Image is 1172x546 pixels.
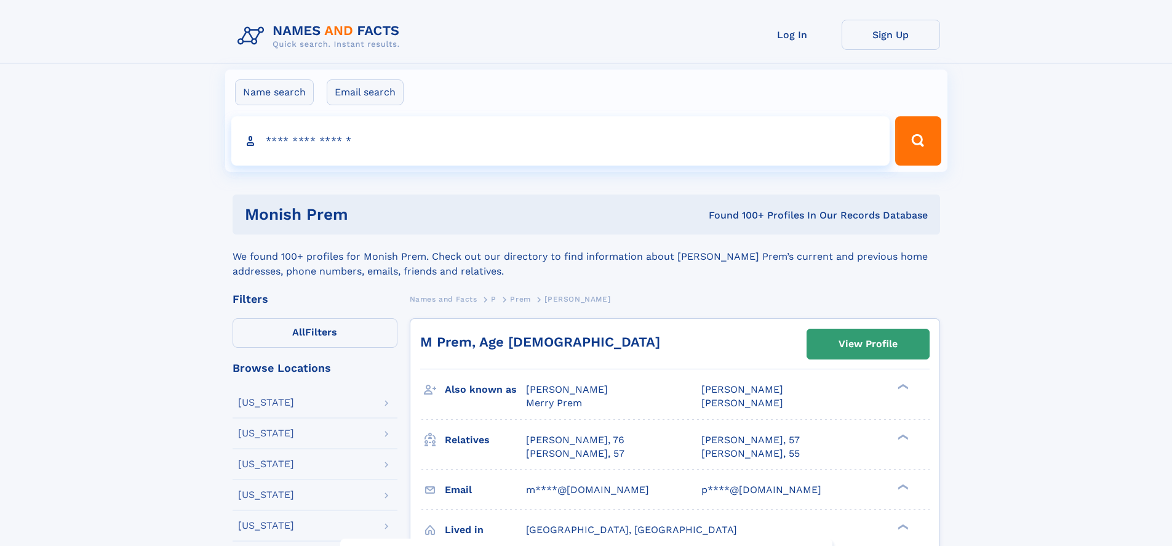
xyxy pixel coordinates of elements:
[526,524,737,536] span: [GEOGRAPHIC_DATA], [GEOGRAPHIC_DATA]
[701,383,783,395] span: [PERSON_NAME]
[895,383,909,391] div: ❯
[895,483,909,491] div: ❯
[701,397,783,409] span: [PERSON_NAME]
[526,433,624,447] a: [PERSON_NAME], 76
[842,20,940,50] a: Sign Up
[233,20,410,53] img: Logo Names and Facts
[895,523,909,531] div: ❯
[445,430,526,451] h3: Relatives
[526,397,582,409] span: Merry Prem
[238,428,294,438] div: [US_STATE]
[701,433,800,447] a: [PERSON_NAME], 57
[510,295,530,303] span: Prem
[895,116,941,166] button: Search Button
[491,295,496,303] span: P
[544,295,610,303] span: [PERSON_NAME]
[327,79,404,105] label: Email search
[445,520,526,540] h3: Lived in
[233,318,397,348] label: Filters
[231,116,890,166] input: search input
[510,291,530,307] a: Prem
[743,20,842,50] a: Log In
[235,79,314,105] label: Name search
[245,207,528,222] h1: Monish Prem
[233,235,940,279] div: We found 100+ profiles for Monish Prem. Check out our directory to find information about [PERSON...
[895,433,909,441] div: ❯
[526,447,624,460] a: [PERSON_NAME], 57
[491,291,496,307] a: P
[420,334,660,350] a: M Prem, Age [DEMOGRAPHIC_DATA]
[807,329,929,359] a: View Profile
[233,294,397,305] div: Filters
[233,363,397,374] div: Browse Locations
[292,326,305,338] span: All
[238,459,294,469] div: [US_STATE]
[445,480,526,500] h3: Email
[839,330,898,358] div: View Profile
[410,291,477,307] a: Names and Facts
[238,521,294,531] div: [US_STATE]
[526,383,608,395] span: [PERSON_NAME]
[238,490,294,500] div: [US_STATE]
[238,398,294,407] div: [US_STATE]
[528,209,928,222] div: Found 100+ Profiles In Our Records Database
[445,379,526,400] h3: Also known as
[701,447,800,460] a: [PERSON_NAME], 55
